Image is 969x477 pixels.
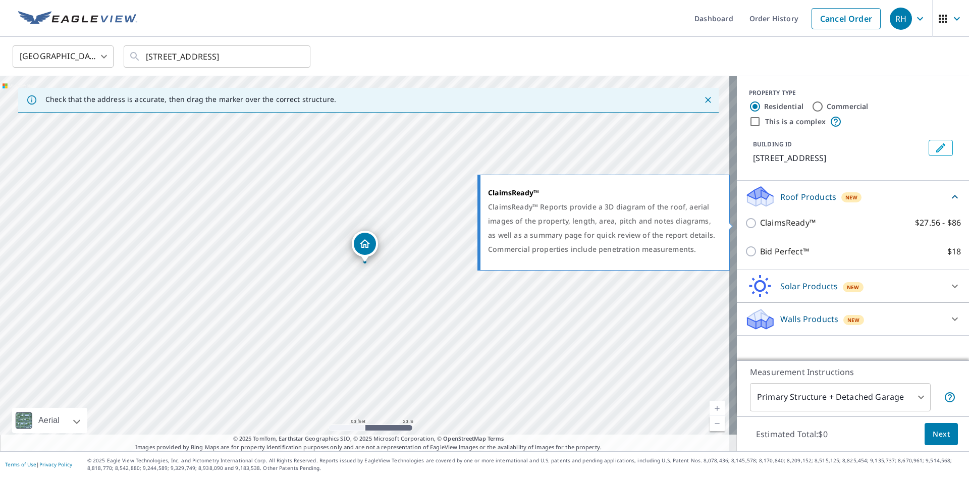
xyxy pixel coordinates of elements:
p: Walls Products [780,313,838,325]
div: Dropped pin, building 1, Residential property, 29456 160th St Waseca, MN 56093 [352,231,378,262]
strong: ClaimsReady™ [488,188,539,197]
p: | [5,461,72,467]
a: Current Level 19, Zoom In [710,401,725,416]
div: ClaimsReady™ Reports provide a 3D diagram of the roof, aerial images of the property, length, are... [488,200,717,256]
span: New [847,283,859,291]
span: Your report will include the primary structure and a detached garage if one exists. [944,391,956,403]
div: Primary Structure + Detached Garage [750,383,931,411]
label: Commercial [827,101,869,112]
p: Solar Products [780,280,838,292]
p: Measurement Instructions [750,366,956,378]
p: ClaimsReady™ [760,217,816,229]
div: Solar ProductsNew [745,274,961,298]
p: [STREET_ADDRESS] [753,152,925,164]
span: New [847,316,860,324]
a: Current Level 19, Zoom Out [710,416,725,431]
div: Walls ProductsNew [745,307,961,331]
a: Terms of Use [5,461,36,468]
p: $18 [947,245,961,258]
div: Aerial [35,408,63,433]
button: Next [925,423,958,446]
img: EV Logo [18,11,137,26]
a: Terms [488,435,504,442]
a: Privacy Policy [39,461,72,468]
input: Search by address or latitude-longitude [146,42,290,71]
p: Estimated Total: $0 [748,423,836,445]
button: Edit building 1 [929,140,953,156]
button: Close [702,93,715,107]
p: Bid Perfect™ [760,245,809,258]
div: [GEOGRAPHIC_DATA] [13,42,114,71]
a: Cancel Order [812,8,881,29]
div: PROPERTY TYPE [749,88,957,97]
p: © 2025 Eagle View Technologies, Inc. and Pictometry International Corp. All Rights Reserved. Repo... [87,457,964,472]
p: $27.56 - $86 [915,217,961,229]
span: Next [933,428,950,441]
div: Aerial [12,408,87,433]
p: Roof Products [780,191,836,203]
div: Roof ProductsNew [745,185,961,208]
p: Check that the address is accurate, then drag the marker over the correct structure. [45,95,336,104]
span: © 2025 TomTom, Earthstar Geographics SIO, © 2025 Microsoft Corporation, © [233,435,504,443]
span: New [845,193,858,201]
label: This is a complex [765,117,826,127]
label: Residential [764,101,803,112]
a: OpenStreetMap [443,435,486,442]
p: BUILDING ID [753,140,792,148]
div: RH [890,8,912,30]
